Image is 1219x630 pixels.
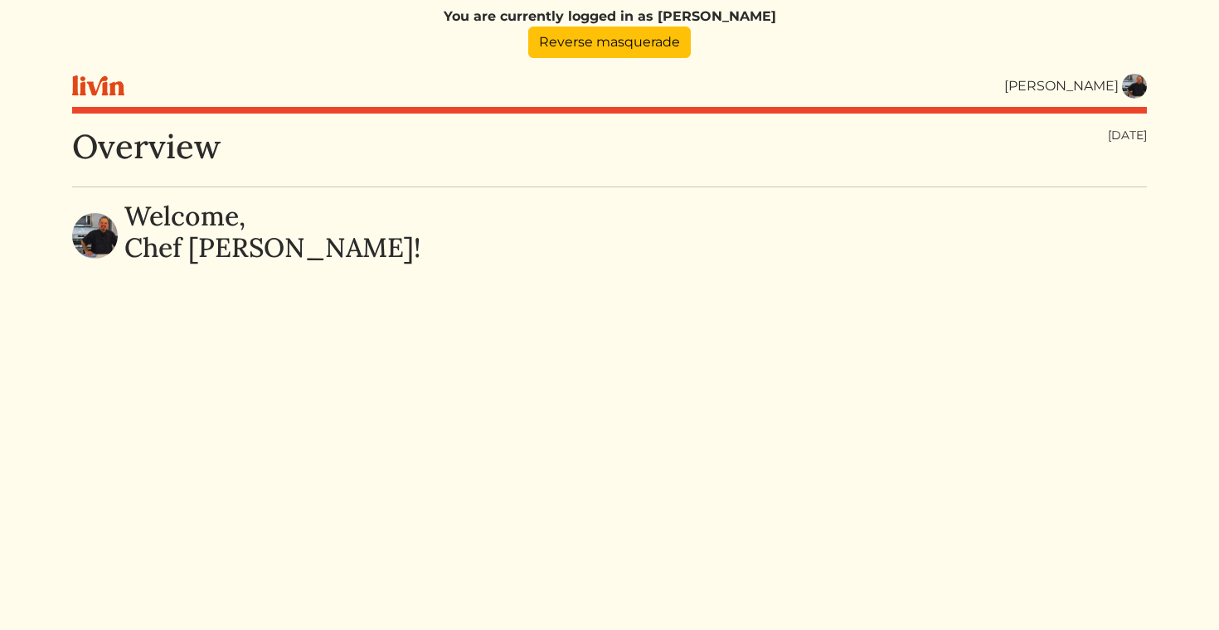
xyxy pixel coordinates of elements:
img: d39c72ffb455eb1721b7f2a83249c274 [1122,74,1147,99]
a: Reverse masquerade [528,27,691,58]
div: [PERSON_NAME] [1004,76,1119,96]
h1: Overview [72,127,221,167]
div: [DATE] [1108,127,1147,144]
img: d39c72ffb455eb1721b7f2a83249c274 [72,213,118,259]
h2: Welcome, Chef [PERSON_NAME]! [124,201,420,264]
img: livin-logo-a0d97d1a881af30f6274990eb6222085a2533c92bbd1e4f22c21b4f0d0e3210c.svg [72,75,124,96]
